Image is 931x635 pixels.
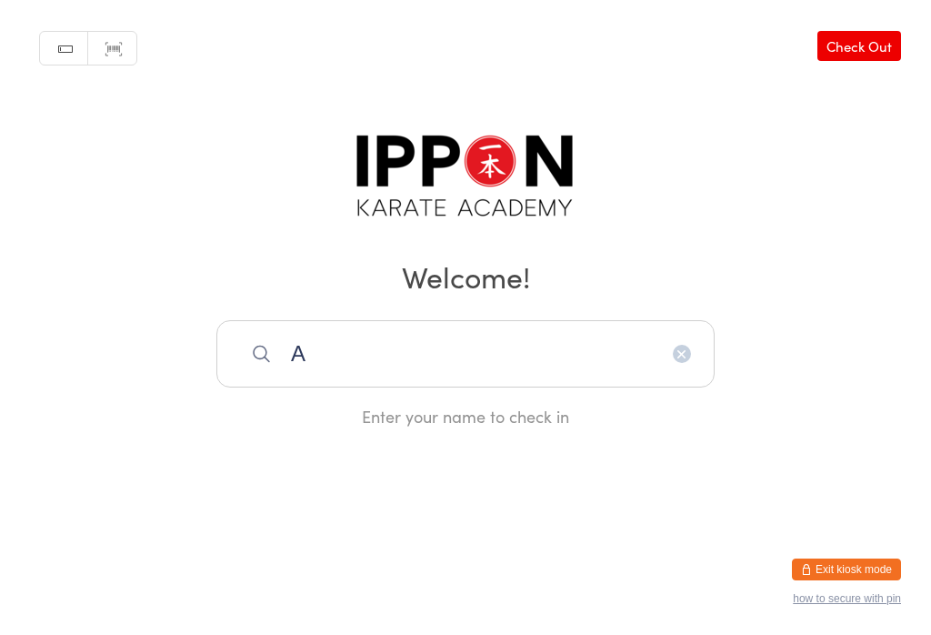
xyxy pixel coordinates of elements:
[793,592,901,605] button: how to secure with pin
[18,256,913,297] h2: Welcome!
[792,559,901,580] button: Exit kiosk mode
[216,405,715,428] div: Enter your name to check in
[817,31,901,61] a: Check Out
[216,320,715,388] input: Search
[352,127,579,230] img: Ippon Karate Academy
